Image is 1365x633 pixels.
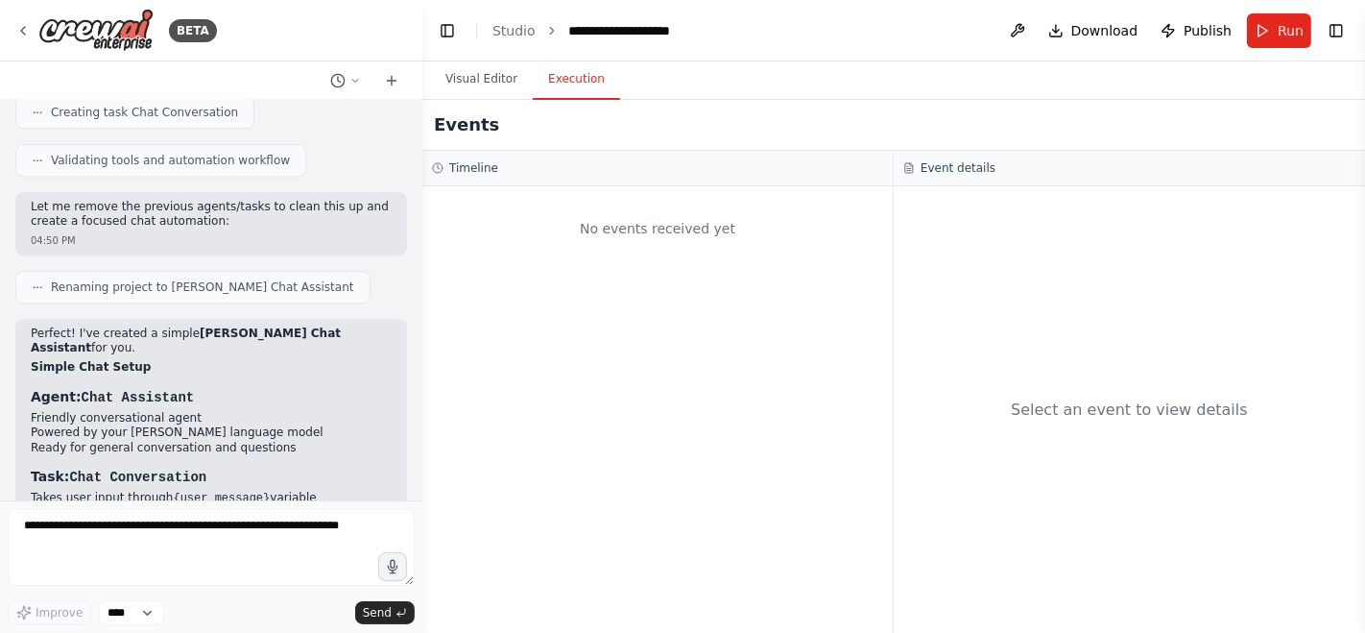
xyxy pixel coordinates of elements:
[31,387,392,407] h3: :
[31,469,64,484] strong: Task
[355,601,415,624] button: Send
[376,69,407,92] button: Start a new chat
[31,441,392,456] li: Ready for general conversation and questions
[69,470,206,485] code: Chat Conversation
[31,200,392,230] p: Let me remove the previous agents/tasks to clean this up and create a focused chat automation:
[492,23,536,38] a: Studio
[38,9,154,52] img: Logo
[1011,399,1248,422] div: Select an event to view details
[1071,21,1138,40] span: Download
[1184,21,1232,40] span: Publish
[430,60,533,100] button: Visual Editor
[31,327,341,355] strong: [PERSON_NAME] Chat Assistant
[8,600,91,625] button: Improve
[449,160,498,176] h3: Timeline
[82,390,195,405] code: Chat Assistant
[31,360,151,374] strong: Simple Chat Setup
[31,411,392,426] li: Friendly conversational agent
[434,17,461,44] button: Hide left sidebar
[1247,13,1311,48] button: Run
[323,69,369,92] button: Switch to previous chat
[1041,13,1146,48] button: Download
[432,196,883,261] div: No events received yet
[36,605,83,621] span: Improve
[51,105,238,120] span: Creating task Chat Conversation
[921,160,995,176] h3: Event details
[169,19,217,42] div: BETA
[533,60,620,100] button: Execution
[31,467,392,487] h3: :
[434,111,499,138] h2: Events
[51,153,290,168] span: Validating tools and automation workflow
[51,280,354,295] span: Renaming project to [PERSON_NAME] Chat Assistant
[378,552,407,581] button: Click to speak your automation idea
[1278,21,1304,40] span: Run
[31,327,392,356] p: Perfect! I've created a simple for you.
[31,233,392,248] div: 04:50 PM
[1323,17,1350,44] button: Show right sidebar
[31,426,392,441] li: Powered by your [PERSON_NAME] language model
[31,389,76,404] strong: Agent
[174,492,271,505] code: {user_message}
[492,21,709,40] nav: breadcrumb
[1153,13,1239,48] button: Publish
[363,605,392,621] span: Send
[31,491,392,507] li: Takes user input through variable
